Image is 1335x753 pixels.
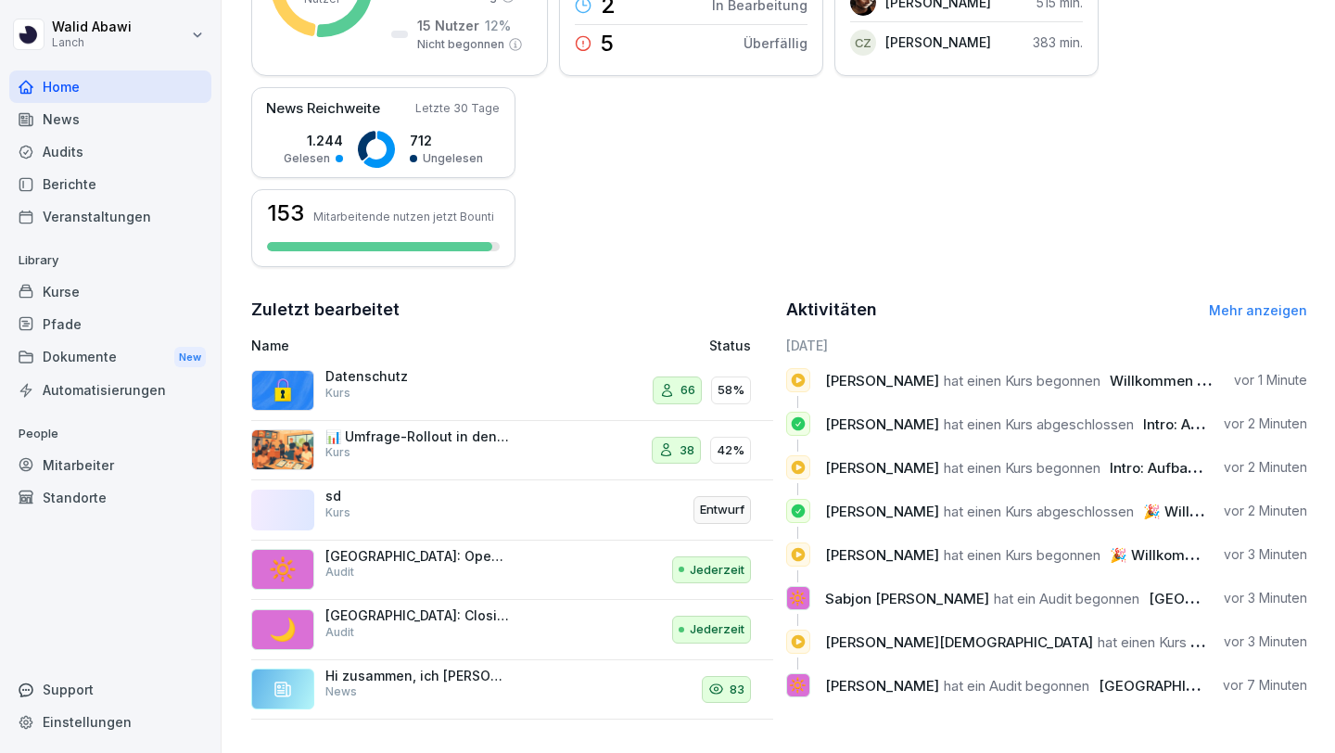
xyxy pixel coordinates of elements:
[417,36,504,53] p: Nicht begonnen
[251,660,773,721] a: Hi zusammen, ich [PERSON_NAME] und war die letzten 1,5 Jahre als Delivery Operations Manager unte...
[1110,546,1289,564] span: 🎉 Willkommen bei Bounti!
[601,32,614,55] p: 5
[251,541,773,601] a: 🔆[GEOGRAPHIC_DATA]: OpeningAuditJederzeit
[325,668,511,684] p: Hi zusammen, ich [PERSON_NAME] und war die letzten 1,5 Jahre als Delivery Operations Manager unte...
[325,488,511,504] p: sd
[680,381,695,400] p: 66
[1099,677,1306,695] span: [GEOGRAPHIC_DATA]: Opening
[313,210,494,223] p: Mitarbeitende nutzen jetzt Bounti
[994,590,1139,607] span: hat ein Audit begonnen
[709,336,751,355] p: Status
[269,613,297,646] p: 🌙
[718,381,744,400] p: 58%
[9,706,211,738] a: Einstellungen
[251,421,773,481] a: 📊 Umfrage-Rollout in den QSR-StoresKurs3842%
[1223,676,1307,695] p: vor 7 Minuten
[325,428,511,445] p: 📊 Umfrage-Rollout in den QSR-Stores
[415,100,500,117] p: Letzte 30 Tage
[789,672,807,698] p: 🔆
[680,441,694,460] p: 38
[9,200,211,233] a: Veranstaltungen
[251,361,773,421] a: DatenschutzKurs6658%
[284,131,343,150] p: 1.244
[1224,589,1307,607] p: vor 3 Minuten
[251,480,773,541] a: sdKursEntwurf
[9,103,211,135] a: News
[944,503,1134,520] span: hat einen Kurs abgeschlossen
[9,673,211,706] div: Support
[417,16,479,35] p: 15 Nutzer
[325,564,354,581] p: Audit
[9,340,211,375] a: DokumenteNew
[1110,459,1265,477] span: Intro: Aufbau der Kurse
[1143,503,1322,520] span: 🎉 Willkommen bei Bounti!
[1224,632,1307,651] p: vor 3 Minuten
[325,385,350,402] p: Kurs
[9,481,211,514] a: Standorte
[9,419,211,449] p: People
[825,415,939,433] span: [PERSON_NAME]
[1224,502,1307,520] p: vor 2 Minuten
[325,368,511,385] p: Datenschutz
[52,36,132,49] p: Lanch
[825,633,1093,651] span: [PERSON_NAME][DEMOGRAPHIC_DATA]
[730,681,744,699] p: 83
[944,372,1100,389] span: hat einen Kurs begonnen
[325,607,511,624] p: [GEOGRAPHIC_DATA]: Closing
[9,374,211,406] a: Automatisierungen
[325,683,357,700] p: News
[9,246,211,275] p: Library
[944,459,1100,477] span: hat einen Kurs begonnen
[9,308,211,340] a: Pfade
[9,449,211,481] div: Mitarbeiter
[786,297,877,323] h2: Aktivitäten
[1224,415,1307,433] p: vor 2 Minuten
[944,546,1100,564] span: hat einen Kurs begonnen
[52,19,132,35] p: Walid Abawi
[825,590,989,607] span: Sabjon [PERSON_NAME]
[717,441,744,460] p: 42%
[1209,302,1307,318] a: Mehr anzeigen
[251,297,773,323] h2: Zuletzt bearbeitet
[825,503,939,520] span: [PERSON_NAME]
[325,548,511,565] p: [GEOGRAPHIC_DATA]: Opening
[1234,371,1307,389] p: vor 1 Minute
[825,677,939,695] span: [PERSON_NAME]
[266,98,380,120] p: News Reichweite
[825,546,939,564] span: [PERSON_NAME]
[410,131,483,150] p: 712
[485,16,511,35] p: 12 %
[284,150,330,167] p: Gelesen
[423,150,483,167] p: Ungelesen
[9,135,211,168] a: Audits
[690,561,744,580] p: Jederzeit
[744,33,807,53] p: Überfällig
[325,504,350,521] p: Kurs
[269,553,297,586] p: 🔆
[1143,415,1298,433] span: Intro: Aufbau der Kurse
[1033,32,1083,52] p: 383 min.
[1224,458,1307,477] p: vor 2 Minuten
[9,275,211,308] a: Kurse
[944,415,1134,433] span: hat einen Kurs abgeschlossen
[1110,372,1316,389] span: Willkommen bei Loco Chicken!
[825,459,939,477] span: [PERSON_NAME]
[944,677,1089,695] span: hat ein Audit begonnen
[700,501,744,519] p: Entwurf
[267,202,304,224] h3: 153
[9,340,211,375] div: Dokumente
[9,70,211,103] a: Home
[885,32,991,52] p: [PERSON_NAME]
[325,444,350,461] p: Kurs
[1098,633,1254,651] span: hat einen Kurs begonnen
[9,168,211,200] a: Berichte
